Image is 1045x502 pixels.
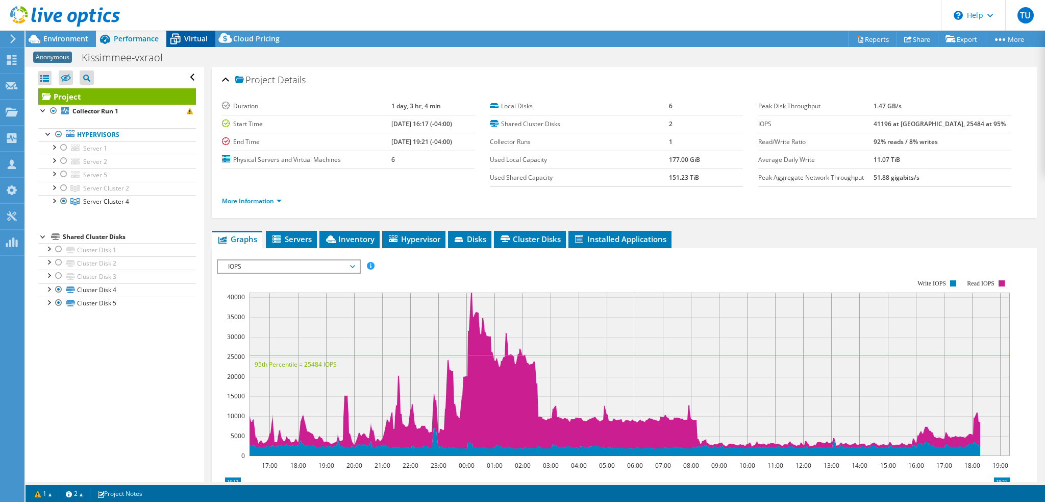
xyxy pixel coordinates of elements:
label: Duration [222,101,392,111]
span: Installed Applications [574,234,666,244]
text: 30000 [227,332,245,341]
b: 92% reads / 8% writes [874,137,938,146]
text: 21:00 [374,461,390,470]
svg: \n [954,11,963,20]
text: 18:00 [290,461,306,470]
text: 25000 [227,352,245,361]
text: 19:00 [318,461,334,470]
text: 40000 [227,293,245,301]
a: Cluster Disk 1 [38,243,196,256]
label: Read/Write Ratio [758,137,874,147]
text: 17:00 [936,461,952,470]
b: 1.47 GB/s [874,102,902,110]
span: Details [278,74,306,86]
text: 03:00 [542,461,558,470]
span: Performance [114,34,159,43]
b: 1 [669,137,673,146]
text: 09:00 [711,461,727,470]
span: Hypervisor [387,234,440,244]
b: 1 day, 3 hr, 4 min [391,102,441,110]
span: Virtual [184,34,208,43]
label: Physical Servers and Virtual Machines [222,155,392,165]
a: Collector Run 1 [38,105,196,118]
a: Cluster Disk 4 [38,283,196,297]
text: 22:00 [402,461,418,470]
text: 0 [241,451,245,460]
a: Project Notes [90,487,150,500]
text: 00:00 [458,461,474,470]
text: 11:00 [767,461,783,470]
a: Cluster Disk 3 [38,270,196,283]
text: 20000 [227,372,245,381]
a: Server 2 [38,155,196,168]
label: Start Time [222,119,392,129]
text: 15:00 [880,461,895,470]
span: Graphs [217,234,257,244]
span: TU [1017,7,1034,23]
text: 14:00 [851,461,867,470]
b: 6 [391,155,395,164]
b: 151.23 TiB [669,173,699,182]
label: Used Local Capacity [490,155,669,165]
span: Project [235,75,275,85]
span: Server Cluster 4 [83,197,129,206]
text: 10:00 [739,461,755,470]
label: Collector Runs [490,137,669,147]
b: 6 [669,102,673,110]
a: Share [897,31,938,47]
span: Anonymous [33,52,72,63]
span: Server Cluster 2 [83,184,129,193]
a: More [985,31,1032,47]
a: More Information [222,197,282,205]
label: End Time [222,137,392,147]
text: 06:00 [627,461,642,470]
text: 95th Percentile = 25484 IOPS [255,360,337,369]
text: Read IOPS [967,280,994,287]
span: Servers [271,234,312,244]
div: Shared Cluster Disks [63,231,196,243]
text: 02:00 [514,461,530,470]
label: Peak Disk Throughput [758,101,874,111]
text: 01:00 [486,461,502,470]
a: Project [38,88,196,105]
a: Server Cluster 2 [38,182,196,195]
a: Cluster Disk 5 [38,297,196,310]
span: Disks [453,234,486,244]
span: Server 5 [83,171,107,179]
text: 12:00 [795,461,811,470]
text: 19:00 [992,461,1008,470]
text: 08:00 [683,461,699,470]
b: Collector Run 1 [72,107,118,115]
a: Cluster Disk 2 [38,256,196,270]
b: [DATE] 19:21 (-04:00) [391,137,452,146]
b: 177.00 GiB [669,155,700,164]
text: 35000 [227,313,245,321]
b: 51.88 gigabits/s [874,173,919,182]
a: 1 [28,487,59,500]
text: 05:00 [599,461,614,470]
label: Peak Aggregate Network Throughput [758,173,874,183]
text: 20:00 [346,461,362,470]
span: Environment [43,34,88,43]
a: Reports [848,31,897,47]
a: 2 [59,487,90,500]
text: 15000 [227,392,245,400]
text: 17:00 [261,461,277,470]
text: 07:00 [655,461,670,470]
a: Export [938,31,985,47]
b: 41196 at [GEOGRAPHIC_DATA], 25484 at 95% [874,119,1006,128]
b: [DATE] 16:17 (-04:00) [391,119,452,128]
b: 11.07 TiB [874,155,900,164]
text: 10000 [227,412,245,420]
h1: Kissimmee-vxraol [77,52,179,63]
span: Cloud Pricing [233,34,280,43]
text: 16:00 [908,461,924,470]
b: 2 [669,119,673,128]
text: Write IOPS [917,280,946,287]
text: 5000 [231,432,245,440]
a: Server 5 [38,168,196,181]
label: IOPS [758,119,874,129]
a: Server Cluster 4 [38,195,196,208]
span: Cluster Disks [499,234,561,244]
text: 18:00 [964,461,980,470]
